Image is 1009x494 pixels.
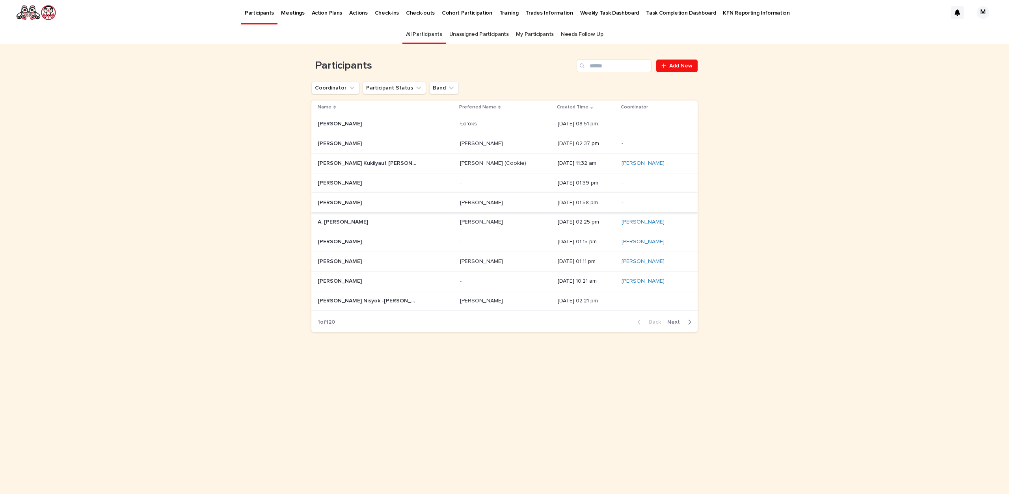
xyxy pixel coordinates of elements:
p: - [622,140,685,147]
h1: Participants [311,60,573,72]
p: - [460,178,463,186]
p: [PERSON_NAME] Nisyok -[PERSON_NAME] [318,296,418,304]
button: Band [429,82,459,94]
p: [DATE] 11:32 am [558,160,616,167]
p: [DATE] 01:11 pm [558,258,616,265]
p: [PERSON_NAME] [318,257,363,265]
p: Created Time [557,103,588,112]
a: My Participants [516,25,554,44]
tr: [PERSON_NAME] Nisyok -[PERSON_NAME][PERSON_NAME] Nisyok -[PERSON_NAME] [PERSON_NAME][PERSON_NAME]... [311,291,698,311]
p: Preferred Name [459,103,496,112]
p: - [622,180,685,186]
a: [PERSON_NAME] [622,160,665,167]
a: [PERSON_NAME] [622,219,665,226]
button: Next [664,319,698,326]
p: [DATE] 01:39 pm [558,180,616,186]
p: - [622,199,685,206]
p: [PERSON_NAME] [460,139,504,147]
span: Next [667,319,685,325]
p: A. [PERSON_NAME] [318,217,370,226]
img: rNyI97lYS1uoOg9yXW8k [16,5,56,21]
p: [PERSON_NAME] (Cookie) [460,158,528,167]
p: [PERSON_NAME] [460,217,504,226]
a: [PERSON_NAME] [622,239,665,245]
a: Add New [656,60,698,72]
tr: [PERSON_NAME][PERSON_NAME] [PERSON_NAME][PERSON_NAME] [DATE] 02:37 pm- [311,134,698,154]
p: [DATE] 10:21 am [558,278,616,285]
button: Back [631,319,664,326]
tr: [PERSON_NAME][PERSON_NAME] [PERSON_NAME][PERSON_NAME] [DATE] 01:11 pm[PERSON_NAME] [311,252,698,271]
p: [PERSON_NAME] [318,198,363,206]
p: - [622,121,685,127]
p: [PERSON_NAME] [318,237,363,245]
tr: [PERSON_NAME][PERSON_NAME] -- [DATE] 01:39 pm- [311,173,698,193]
input: Search [577,60,652,72]
p: [DATE] 02:25 pm [558,219,616,226]
p: [PERSON_NAME] [460,198,504,206]
p: Coordinator [621,103,648,112]
tr: [PERSON_NAME][PERSON_NAME] [PERSON_NAME][PERSON_NAME] [DATE] 01:58 pm- [311,193,698,213]
p: [PERSON_NAME] [318,139,363,147]
div: M [977,6,989,19]
tr: [PERSON_NAME] Kukiiyaut [PERSON_NAME][PERSON_NAME] Kukiiyaut [PERSON_NAME] [PERSON_NAME] (Cookie)... [311,153,698,173]
p: 1 of 120 [311,313,341,332]
p: - [460,237,463,245]
p: [DATE] 08:51 pm [558,121,616,127]
a: All Participants [406,25,442,44]
tr: [PERSON_NAME][PERSON_NAME] Ło'oksŁo'oks [DATE] 08:51 pm- [311,114,698,134]
p: [DATE] 01:15 pm [558,239,616,245]
button: Coordinator [311,82,359,94]
a: [PERSON_NAME] [622,258,665,265]
p: Name [318,103,331,112]
p: - [460,276,463,285]
button: Participant Status [363,82,426,94]
p: [PERSON_NAME] [460,257,504,265]
p: - [622,298,685,304]
p: Ło'oks [460,119,478,127]
p: [DATE] 02:21 pm [558,298,616,304]
span: Add New [669,63,693,69]
p: [DATE] 02:37 pm [558,140,616,147]
span: Back [644,319,661,325]
a: Unassigned Participants [449,25,509,44]
tr: A. [PERSON_NAME]A. [PERSON_NAME] [PERSON_NAME][PERSON_NAME] [DATE] 02:25 pm[PERSON_NAME] [311,213,698,232]
a: [PERSON_NAME] [622,278,665,285]
p: [PERSON_NAME] [460,296,504,304]
tr: [PERSON_NAME][PERSON_NAME] -- [DATE] 01:15 pm[PERSON_NAME] [311,232,698,252]
p: [PERSON_NAME] [318,276,363,285]
p: [DATE] 01:58 pm [558,199,616,206]
p: [PERSON_NAME] [318,178,363,186]
a: Needs Follow Up [561,25,603,44]
p: [PERSON_NAME] Kukiiyaut [PERSON_NAME] [318,158,418,167]
tr: [PERSON_NAME][PERSON_NAME] -- [DATE] 10:21 am[PERSON_NAME] [311,271,698,291]
p: [PERSON_NAME] [318,119,363,127]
